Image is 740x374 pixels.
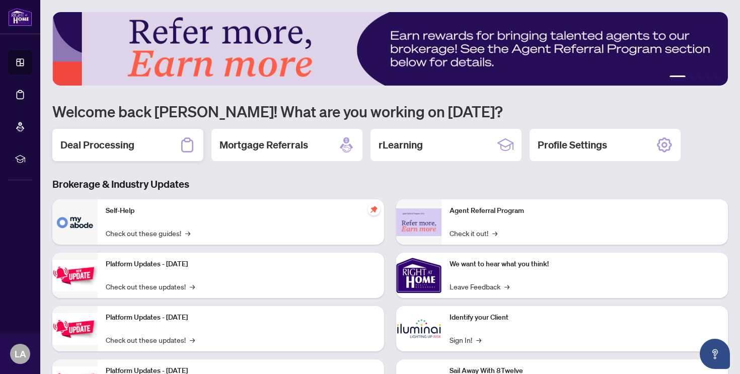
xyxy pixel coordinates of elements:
[706,76,710,80] button: 4
[52,177,728,191] h3: Brokerage & Industry Updates
[450,228,497,239] a: Check it out!→
[190,281,195,292] span: →
[670,76,686,80] button: 1
[219,138,308,152] h2: Mortgage Referrals
[450,205,720,216] p: Agent Referral Program
[185,228,190,239] span: →
[476,334,481,345] span: →
[190,334,195,345] span: →
[700,339,730,369] button: Open asap
[396,306,441,351] img: Identify your Client
[106,334,195,345] a: Check out these updates!→
[106,228,190,239] a: Check out these guides!→
[492,228,497,239] span: →
[714,76,718,80] button: 5
[60,138,134,152] h2: Deal Processing
[52,313,98,345] img: Platform Updates - July 8, 2025
[106,281,195,292] a: Check out these updates!→
[396,253,441,298] img: We want to hear what you think!
[450,312,720,323] p: Identify your Client
[106,259,376,270] p: Platform Updates - [DATE]
[368,203,380,215] span: pushpin
[396,208,441,236] img: Agent Referral Program
[52,12,728,86] img: Slide 0
[698,76,702,80] button: 3
[52,199,98,245] img: Self-Help
[379,138,423,152] h2: rLearning
[52,260,98,291] img: Platform Updates - July 21, 2025
[450,259,720,270] p: We want to hear what you think!
[52,102,728,121] h1: Welcome back [PERSON_NAME]! What are you working on [DATE]?
[8,8,32,26] img: logo
[690,76,694,80] button: 2
[538,138,607,152] h2: Profile Settings
[106,205,376,216] p: Self-Help
[504,281,509,292] span: →
[450,281,509,292] a: Leave Feedback→
[106,312,376,323] p: Platform Updates - [DATE]
[450,334,481,345] a: Sign In!→
[15,347,26,361] span: LA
